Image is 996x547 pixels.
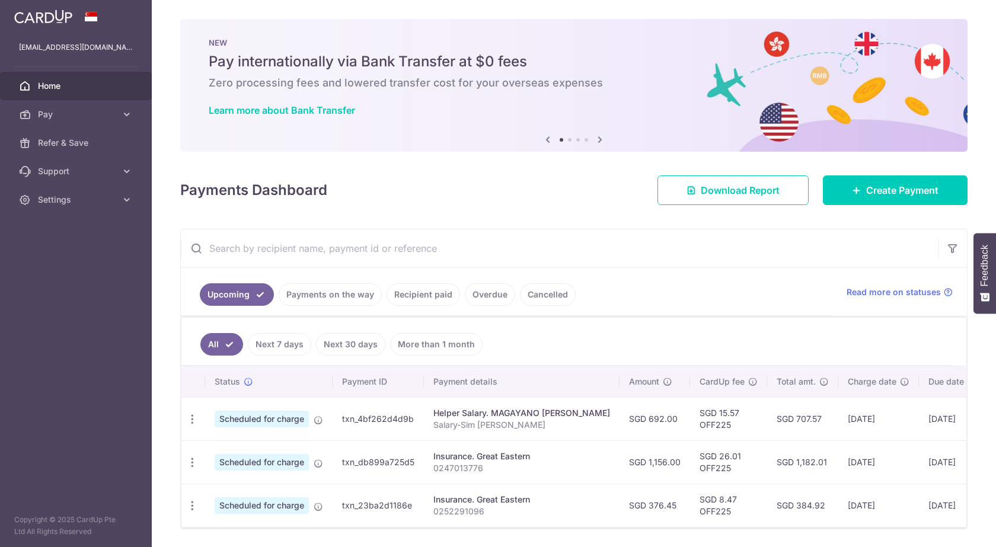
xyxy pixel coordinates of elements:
[433,407,610,419] div: Helper Salary. MAGAYANO [PERSON_NAME]
[433,450,610,462] div: Insurance. Great Eastern
[838,440,919,484] td: [DATE]
[180,19,968,152] img: Bank transfer banner
[919,397,987,440] td: [DATE]
[333,366,424,397] th: Payment ID
[180,180,327,201] h4: Payments Dashboard
[316,333,385,356] a: Next 30 days
[209,38,939,47] p: NEW
[333,397,424,440] td: txn_4bf262d4d9b
[620,484,690,527] td: SGD 376.45
[215,454,309,471] span: Scheduled for charge
[215,376,240,388] span: Status
[181,229,938,267] input: Search by recipient name, payment id or reference
[866,183,938,197] span: Create Payment
[433,506,610,517] p: 0252291096
[390,333,483,356] a: More than 1 month
[979,245,990,286] span: Feedback
[279,283,382,306] a: Payments on the way
[767,440,838,484] td: SGD 1,182.01
[919,484,987,527] td: [DATE]
[767,484,838,527] td: SGD 384.92
[848,376,896,388] span: Charge date
[14,9,72,24] img: CardUp
[248,333,311,356] a: Next 7 days
[200,283,274,306] a: Upcoming
[209,52,939,71] h5: Pay internationally via Bank Transfer at $0 fees
[38,194,116,206] span: Settings
[690,440,767,484] td: SGD 26.01 OFF225
[433,462,610,474] p: 0247013776
[928,376,964,388] span: Due date
[777,376,816,388] span: Total amt.
[465,283,515,306] a: Overdue
[209,104,355,116] a: Learn more about Bank Transfer
[700,376,745,388] span: CardUp fee
[919,440,987,484] td: [DATE]
[215,497,309,514] span: Scheduled for charge
[823,175,968,205] a: Create Payment
[520,283,576,306] a: Cancelled
[19,41,133,53] p: [EMAIL_ADDRESS][DOMAIN_NAME]
[200,333,243,356] a: All
[657,175,809,205] a: Download Report
[38,165,116,177] span: Support
[838,484,919,527] td: [DATE]
[838,397,919,440] td: [DATE]
[973,233,996,314] button: Feedback - Show survey
[433,494,610,506] div: Insurance. Great Eastern
[847,286,941,298] span: Read more on statuses
[767,397,838,440] td: SGD 707.57
[690,484,767,527] td: SGD 8.47 OFF225
[690,397,767,440] td: SGD 15.57 OFF225
[433,419,610,431] p: Salary-Sim [PERSON_NAME]
[333,484,424,527] td: txn_23ba2d1186e
[38,80,116,92] span: Home
[209,76,939,90] h6: Zero processing fees and lowered transfer cost for your overseas expenses
[333,440,424,484] td: txn_db899a725d5
[847,286,953,298] a: Read more on statuses
[38,137,116,149] span: Refer & Save
[215,411,309,427] span: Scheduled for charge
[629,376,659,388] span: Amount
[620,440,690,484] td: SGD 1,156.00
[701,183,780,197] span: Download Report
[620,397,690,440] td: SGD 692.00
[424,366,620,397] th: Payment details
[38,108,116,120] span: Pay
[387,283,460,306] a: Recipient paid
